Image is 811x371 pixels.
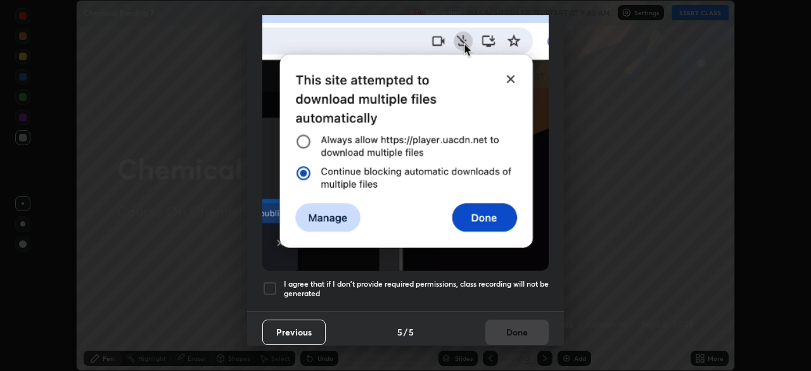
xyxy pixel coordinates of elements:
[409,325,414,339] h4: 5
[404,325,407,339] h4: /
[284,279,549,299] h5: I agree that if I don't provide required permissions, class recording will not be generated
[262,320,326,345] button: Previous
[397,325,402,339] h4: 5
